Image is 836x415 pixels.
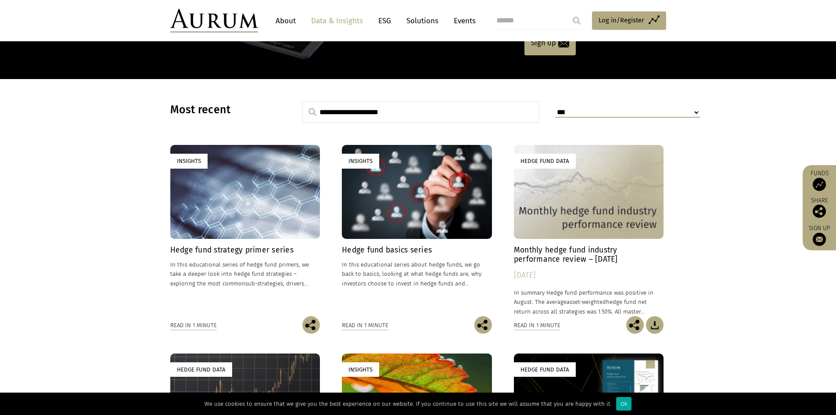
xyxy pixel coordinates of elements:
a: Insights Hedge fund basics series In this educational series about hedge funds, we go back to bas... [342,145,492,316]
div: Read in 1 minute [342,321,388,330]
img: search.svg [309,108,316,116]
a: Sign up [524,31,576,55]
p: In summary Hedge fund performance was positive in August. The average hedge fund net return acros... [514,288,664,316]
h3: Most recent [170,103,280,116]
p: In this educational series about hedge funds, we go back to basics, looking at what hedge funds a... [342,260,492,288]
div: Read in 1 minute [514,321,560,330]
h4: Hedge fund strategy primer series [170,245,320,255]
img: Aurum [170,9,258,32]
h4: Hedge fund basics series [342,245,492,255]
a: Log in/Register [592,11,666,30]
div: Hedge Fund Data [514,362,576,377]
div: Insights [170,154,208,168]
div: Insights [342,362,379,377]
img: Share this post [302,316,320,334]
div: Share [807,198,832,218]
span: sub-strategies [245,280,283,287]
div: Read in 1 minute [170,321,217,330]
p: In this educational series of hedge fund primers, we take a deeper look into hedge fund strategie... [170,260,320,288]
a: Events [449,13,476,29]
a: About [271,13,300,29]
input: Submit [568,12,585,29]
a: Data & Insights [307,13,367,29]
img: Share this post [626,316,644,334]
a: ESG [374,13,395,29]
img: Access Funds [813,178,826,191]
h4: Monthly hedge fund industry performance review – [DATE] [514,245,664,264]
a: Funds [807,170,832,191]
div: Ok [616,397,631,411]
div: Insights [342,154,379,168]
img: Share this post [813,205,826,218]
a: Insights Hedge fund strategy primer series In this educational series of hedge fund primers, we t... [170,145,320,316]
a: Hedge Fund Data Monthly hedge fund industry performance review – [DATE] [DATE] In summary Hedge f... [514,145,664,316]
img: Download Article [646,316,664,334]
div: Hedge Fund Data [170,362,232,377]
img: Share this post [474,316,492,334]
span: Log in/Register [599,15,644,25]
a: Sign up [807,224,832,246]
span: asset-weighted [567,299,606,305]
div: [DATE] [514,269,664,281]
img: Sign up to our newsletter [813,233,826,246]
a: Solutions [402,13,443,29]
img: email-icon [558,39,569,47]
div: Hedge Fund Data [514,154,576,168]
